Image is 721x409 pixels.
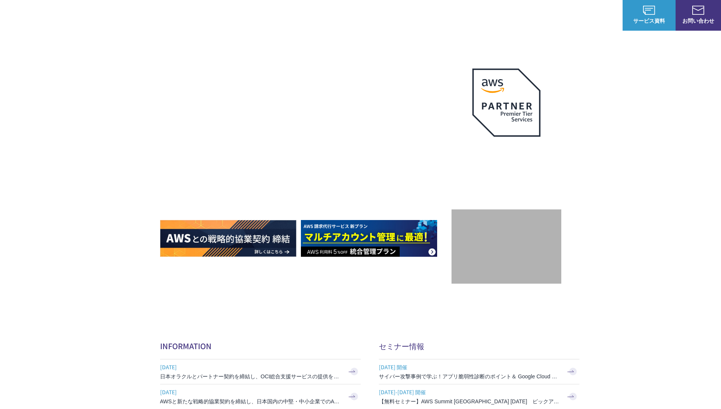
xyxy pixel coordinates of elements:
[379,359,579,384] a: [DATE] 開催 サイバー攻撃事例で学ぶ！アプリ脆弱性診断のポイント＆ Google Cloud セキュリティ対策
[467,221,546,276] img: 契約件数
[643,6,655,15] img: AWS総合支援サービス C-Chorus サービス資料
[676,17,721,25] span: お問い合わせ
[301,220,437,257] img: AWS請求代行サービス 統合管理プラン
[623,17,676,25] span: サービス資料
[498,146,515,157] em: AWS
[594,11,615,19] a: ログイン
[394,11,423,19] p: サービス
[361,11,379,19] p: 強み
[160,84,452,117] p: AWSの導入からコスト削減、 構成・運用の最適化からデータ活用まで 規模や業種業態を問わない マネージドサービスで
[514,11,535,19] a: 導入事例
[160,359,361,384] a: [DATE] 日本オラクルとパートナー契約を締結し、OCI総合支援サービスの提供を開始
[550,11,579,19] p: ナレッジ
[379,373,561,380] h3: サイバー攻撃事例で学ぶ！アプリ脆弱性診断のポイント＆ Google Cloud セキュリティ対策
[160,384,361,409] a: [DATE] AWSと新たな戦略的協業契約を締結し、日本国内の中堅・中小企業でのAWS活用を加速
[438,11,498,19] p: 業種別ソリューション
[160,398,342,405] h3: AWSと新たな戦略的協業契約を締結し、日本国内の中堅・中小企業でのAWS活用を加速
[379,386,561,398] span: [DATE]-[DATE] 開催
[379,361,561,373] span: [DATE] 開催
[160,125,452,197] h1: AWS ジャーニーの 成功を実現
[160,373,342,380] h3: 日本オラクルとパートナー契約を締結し、OCI総合支援サービスの提供を開始
[87,7,142,23] span: NHN テコラス AWS総合支援サービス
[379,384,579,409] a: [DATE]-[DATE] 開催 【無料セミナー】AWS Summit [GEOGRAPHIC_DATA] [DATE] ピックアップセッション
[472,69,540,137] img: AWSプレミアティアサービスパートナー
[160,220,296,257] img: AWSとの戦略的協業契約 締結
[160,386,342,398] span: [DATE]
[692,6,704,15] img: お問い合わせ
[11,6,142,24] a: AWS総合支援サービス C-Chorus NHN テコラスAWS総合支援サービス
[160,340,361,351] h2: INFORMATION
[463,146,550,175] p: 最上位プレミアティア サービスパートナー
[379,398,561,405] h3: 【無料セミナー】AWS Summit [GEOGRAPHIC_DATA] [DATE] ピックアップセッション
[379,340,579,351] h2: セミナー情報
[160,361,342,373] span: [DATE]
